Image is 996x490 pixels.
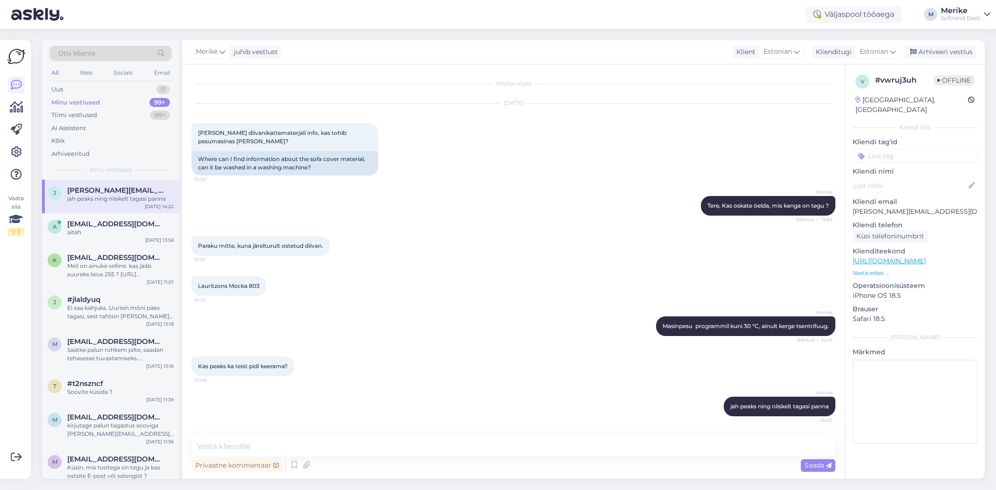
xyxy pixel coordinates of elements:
[145,203,174,210] div: [DATE] 14:22
[67,186,164,195] span: jana.liivandi@gmail.com
[797,336,833,343] span: Nähtud ✓ 14:41
[67,337,164,346] span: mariaeiner@gmail.com
[853,167,977,176] p: Kliendi nimi
[194,377,229,384] span: 14:46
[147,279,174,286] div: [DATE] 11:01
[763,47,792,57] span: Estonian
[51,149,90,159] div: Arhiveeritud
[194,296,229,303] span: 14:22
[51,85,63,94] div: Uus
[805,461,832,469] span: Saada
[51,136,65,146] div: Kõik
[941,7,980,14] div: Merike
[53,223,57,230] span: a
[904,46,976,58] div: Arhiveeri vestlus
[146,438,174,445] div: [DATE] 11:36
[230,47,278,57] div: juhib vestlust
[67,379,103,388] span: #t2nszncf
[191,459,283,472] div: Privaatne kommentaar
[146,396,174,403] div: [DATE] 11:39
[853,197,977,207] p: Kliendi email
[853,257,926,265] a: [URL][DOMAIN_NAME]
[853,314,977,324] p: Safari 18.5
[853,230,928,243] div: Küsi telefoninumbrit
[853,291,977,301] p: iPhone OS 18.5
[798,309,833,316] span: Merike
[853,220,977,230] p: Kliendi telefon
[853,269,977,277] p: Vaata edasi ...
[53,189,56,196] span: j
[7,194,24,236] div: Vaata siia
[853,149,977,163] input: Lisa tag
[67,228,174,237] div: aitäh
[191,79,835,88] div: Vestlus algas
[67,295,100,304] span: #jlaldyuq
[67,388,174,396] div: Soovite küsida ?
[67,195,174,203] div: jah peaks ning niiskelt tagasi panna
[798,417,833,424] span: 16:00
[663,322,829,329] span: Masinpesu programmil kuni 30 °C, ainult kerge tsentrifuug.
[191,99,835,107] div: [DATE]
[67,463,174,480] div: Küsin, mis tootega on tegu ja kas ostsite E-post või salongist ?
[53,383,57,390] span: t
[52,341,57,348] span: m
[853,207,977,217] p: [PERSON_NAME][EMAIL_ADDRESS][DOMAIN_NAME]
[52,416,57,423] span: m
[730,403,829,410] span: jah peaks ning niiskelt tagasi panna
[855,95,968,115] div: [GEOGRAPHIC_DATA], [GEOGRAPHIC_DATA]
[860,47,888,57] span: Estonian
[194,176,229,183] span: 13:23
[67,262,174,279] div: Meil on ainuke selline. kas jääb suureks laius 255 ? [URL][DOMAIN_NAME]
[7,48,25,65] img: Askly Logo
[796,216,833,223] span: Nähtud ✓ 13:50
[67,455,164,463] span: morrison7777@gmail.com
[49,67,60,79] div: All
[67,413,164,421] span: morrison7777@gmail.com
[853,304,977,314] p: Brauser
[853,333,977,342] div: [PERSON_NAME]
[853,281,977,291] p: Operatsioonisüsteem
[67,253,164,262] span: krissu392@hotmail.com
[853,347,977,357] p: Märkmed
[58,49,95,58] span: Otsi kliente
[150,111,170,120] div: 99+
[853,123,977,132] div: Kliendi info
[812,47,852,57] div: Klienditugi
[53,299,56,306] span: j
[853,137,977,147] p: Kliendi tag'id
[149,98,170,107] div: 99+
[67,421,174,438] div: kirjutage palun tagastus sooviga [PERSON_NAME][EMAIL_ADDRESS][DOMAIN_NAME]
[198,363,288,370] span: Kas peaks ka teist pidi keerama?
[733,47,756,57] div: Klient
[191,151,378,175] div: Where can I find information about the sofa cover material, can it be washed in a washing machine?
[53,257,57,264] span: k
[194,256,229,263] span: 13:55
[941,7,990,22] a: MerikeSoftrend Eesti
[67,346,174,363] div: Saatke palun rohkem pilte, saadan tehasesse tuvastamiseks. [EMAIL_ADDRESS][DOMAIN_NAME]
[67,304,174,321] div: Ei saa kahjuks. Uurisin mõni päev tagasi, sest tahtsin [PERSON_NAME] [PERSON_NAME]
[67,220,164,228] span: airaalunurm@gmail.com
[861,78,864,85] span: v
[145,237,174,244] div: [DATE] 13:58
[112,67,134,79] div: Socials
[875,75,933,86] div: # vwruj3uh
[51,124,86,133] div: AI Assistent
[198,129,348,145] span: [PERSON_NAME] diivanikattematerjali info, kas tohib pesumasinas [PERSON_NAME]?
[156,85,170,94] div: 0
[798,389,833,396] span: Merike
[196,47,218,57] span: Merike
[941,14,980,22] div: Softrend Eesti
[198,282,260,289] span: Lauritzons Mocka 803
[853,246,977,256] p: Klienditeekond
[924,8,937,21] div: M
[798,189,833,196] span: Merike
[707,202,829,209] span: Tere, Kas oskate öelda, mis kanga on tegu ?
[152,67,172,79] div: Email
[51,111,97,120] div: Tiimi vestlused
[7,228,24,236] div: 1 / 3
[806,6,902,23] div: Väljaspool tööaega
[853,181,967,191] input: Lisa nimi
[146,363,174,370] div: [DATE] 13:16
[52,458,57,465] span: m
[78,67,94,79] div: Web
